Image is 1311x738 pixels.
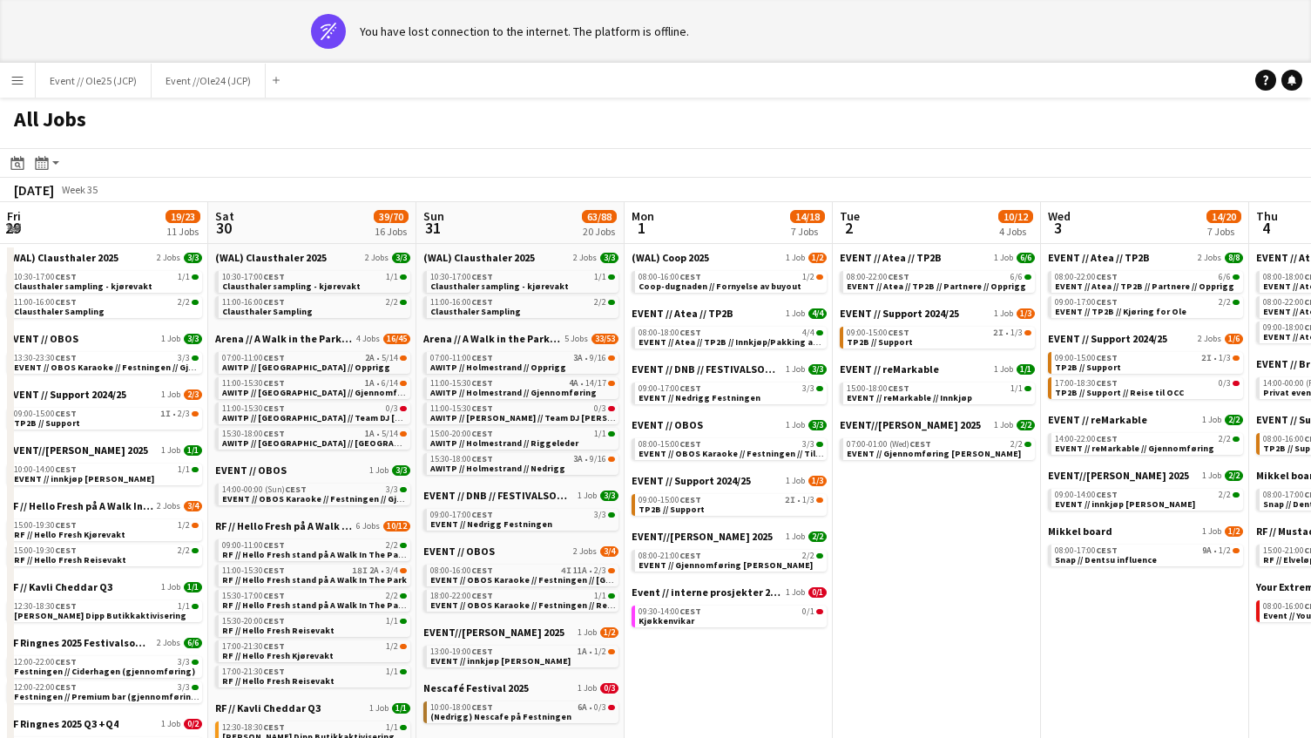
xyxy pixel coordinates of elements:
[1055,273,1118,281] span: 08:00-22:00
[909,438,931,450] span: CEST
[423,489,618,545] div: EVENT // DNB // FESTIVALSOMMER 20251 Job3/309:00-17:00CEST3/3EVENT // Nedrigg Festningen
[184,334,202,344] span: 3/3
[386,404,398,413] span: 0/3
[1048,413,1243,469] div: EVENT // reMarkable1 Job2/214:00-22:00CEST2/2EVENT // reMarkable // Gjennomføring
[382,379,398,388] span: 6/14
[786,420,805,430] span: 1 Job
[430,455,615,464] div: •
[423,332,561,345] span: Arena // A Walk in the Park 2025
[840,251,1035,264] a: EVENT // Atea // TP2B1 Job6/6
[1219,273,1231,281] span: 6/6
[430,437,578,449] span: AWITP // Holmestrand // Riggeleder
[7,251,118,264] span: (WAL) Clausthaler 2025
[1017,420,1035,430] span: 2/2
[430,354,615,362] div: •
[430,296,615,316] a: 11:00-16:00CEST2/2Clausthaler Sampling
[222,354,407,362] div: •
[430,379,493,388] span: 11:00-15:30
[222,430,407,438] div: •
[383,334,410,344] span: 16/45
[178,410,190,418] span: 2/3
[639,271,823,291] a: 08:00-16:00CEST1/2Coop-dugnaden // Fornyelse av buyout
[263,271,285,282] span: CEST
[471,453,493,464] span: CEST
[802,384,814,393] span: 3/3
[847,336,913,348] span: TP2B // Support
[679,438,701,450] span: CEST
[1219,435,1231,443] span: 2/2
[14,473,154,484] span: EVENT // innkjøp Wilhelmsen
[1048,332,1243,345] a: EVENT // Support 2024/252 Jobs1/6
[263,377,285,389] span: CEST
[1225,253,1243,263] span: 8/8
[1055,352,1240,372] a: 09:00-15:00CEST2I•1/3TP2B // Support
[184,389,202,400] span: 2/3
[471,271,493,282] span: CEST
[679,383,701,394] span: CEST
[430,428,615,448] a: 15:00-20:00CEST1/1AWITP // Holmestrand // Riggeleder
[847,392,972,403] span: EVENT // reMarkable // Innkjøp
[632,362,827,376] a: EVENT // DNB // FESTIVALSOMMER 20251 Job3/3
[471,377,493,389] span: CEST
[222,428,407,448] a: 15:30-18:00CEST1A•5/14AWITP // [GEOGRAPHIC_DATA] // [GEOGRAPHIC_DATA]
[14,465,77,474] span: 10:00-14:00
[802,328,814,337] span: 4/4
[222,281,361,292] span: Clausthaler sampling - kjørevakt
[1048,469,1243,482] a: EVENT//[PERSON_NAME] 20251 Job2/2
[14,464,199,484] a: 10:00-14:00CEST1/1EVENT // innkjøp [PERSON_NAME]
[564,334,588,344] span: 5 Jobs
[847,273,909,281] span: 08:00-22:00
[1048,251,1150,264] span: EVENT // Atea // TP2B
[573,253,597,263] span: 2 Jobs
[14,408,199,428] a: 09:00-15:00CEST1I•2/3TP2B // Support
[222,271,407,291] a: 10:30-17:00CEST1/1Clausthaler sampling - kjørevakt
[1055,354,1118,362] span: 09:00-15:00
[222,306,313,317] span: Clausthaler Sampling
[14,410,199,418] div: •
[14,271,199,291] a: 10:30-17:00CEST1/1Clausthaler sampling - kjørevakt
[184,445,202,456] span: 1/1
[993,328,1004,337] span: 2I
[802,440,814,449] span: 3/3
[430,453,615,473] a: 15:30-18:00CEST3A•9/16AWITP // Holmestrand // Nedrigg
[382,430,398,438] span: 5/14
[802,273,814,281] span: 1/2
[430,271,615,291] a: 10:30-17:00CEST1/1Clausthaler sampling - kjørevakt
[1225,415,1243,425] span: 2/2
[573,354,583,362] span: 3A
[152,64,266,98] button: Event //Ole24 (JCP)
[161,389,180,400] span: 1 Job
[178,298,190,307] span: 2/2
[365,430,375,438] span: 1A
[14,306,105,317] span: Clausthaler Sampling
[215,464,410,519] div: EVENT // OBOS1 Job3/314:00-00:00 (Sun)CEST3/3EVENT // OBOS Karaoke // Festningen // Gjennomføring
[632,307,733,320] span: EVENT // Atea // TP2B
[263,352,285,363] span: CEST
[1096,377,1118,389] span: CEST
[215,251,410,264] a: (WAL) Clausthaler 20252 Jobs3/3
[847,438,1031,458] a: 07:00-01:00 (Wed)CEST2/2EVENT // Gjennomføring [PERSON_NAME]
[1219,298,1231,307] span: 2/2
[386,485,398,494] span: 3/3
[430,298,493,307] span: 11:00-16:00
[847,328,1031,337] div: •
[1055,433,1240,453] a: 14:00-22:00CEST2/2EVENT // reMarkable // Gjennomføring
[639,327,823,347] a: 08:00-18:00CEST4/4EVENT // Atea // TP2B // Innkjøp/Pakking av bil
[632,362,827,418] div: EVENT // DNB // FESTIVALSOMMER 20251 Job3/309:00-17:00CEST3/3EVENT // Nedrigg Festningen
[285,484,307,495] span: CEST
[14,354,77,362] span: 13:30-23:30
[840,307,1035,320] a: EVENT // Support 2024/251 Job1/3
[178,354,190,362] span: 3/3
[430,377,615,397] a: 11:00-15:30CEST4A•14/17AWITP // Holmestrand // Gjennomføring
[222,273,285,281] span: 10:30-17:00
[1048,413,1243,426] a: EVENT // reMarkable1 Job2/2
[1219,379,1231,388] span: 0/3
[632,307,827,320] a: EVENT // Atea // TP2B1 Job4/4
[840,251,1035,307] div: EVENT // Atea // TP2B1 Job6/608:00-22:00CEST6/6EVENT // Atea // TP2B // Partnere // Opprigg
[423,332,618,345] a: Arena // A Walk in the Park 20255 Jobs33/53
[1198,253,1221,263] span: 2 Jobs
[14,298,77,307] span: 11:00-16:00
[222,377,407,397] a: 11:00-15:30CEST1A•6/14AWITP // [GEOGRAPHIC_DATA] // Gjennomføring
[392,465,410,476] span: 3/3
[639,440,701,449] span: 08:00-15:00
